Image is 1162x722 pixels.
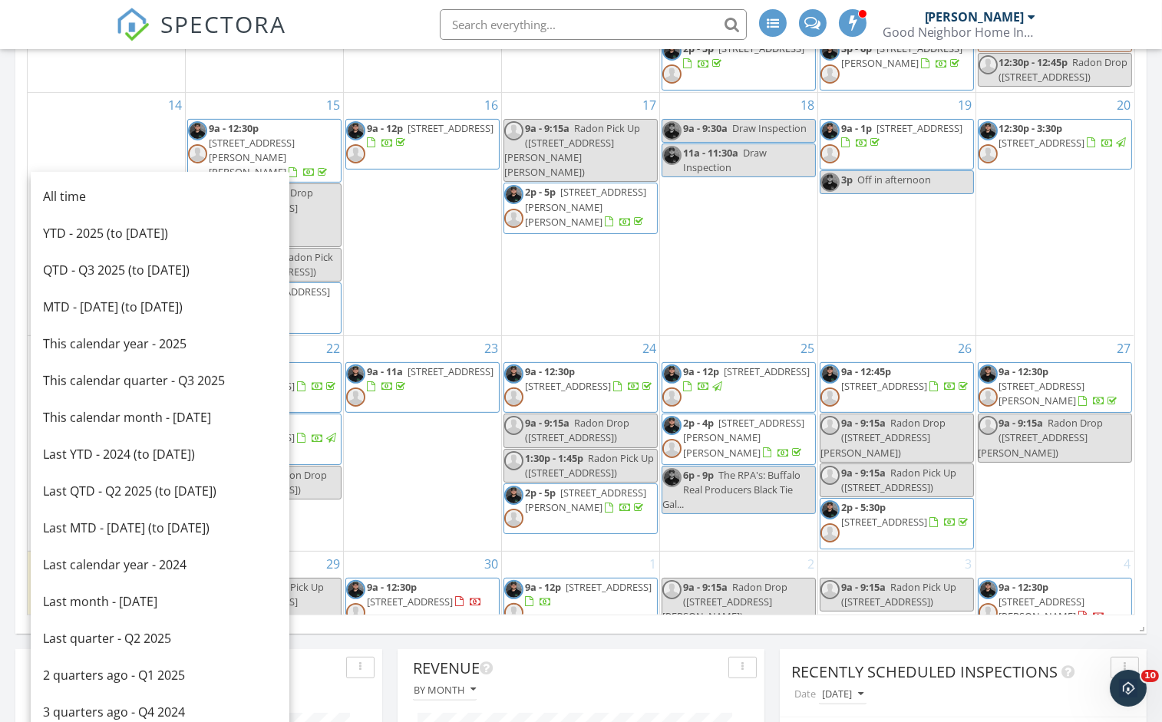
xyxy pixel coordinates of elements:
span: Radon Drop ([STREET_ADDRESS]) [525,416,629,444]
td: Go to September 18, 2025 [659,92,817,335]
img: headshots5.jpg [820,173,840,192]
span: 12:30p - 3:30p [999,121,1063,135]
a: 9a - 12p [STREET_ADDRESS] [345,119,500,170]
span: [STREET_ADDRESS] [999,136,1085,150]
a: Go to October 3, 2025 [962,552,975,576]
img: headshots5.jpg [662,468,682,487]
span: Radon Pick Up ([STREET_ADDRESS]) [525,451,654,480]
a: 2p - 5p [STREET_ADDRESS][PERSON_NAME][PERSON_NAME] [525,185,646,228]
span: 2p - 4p [683,416,714,430]
a: 9a - 11a [STREET_ADDRESS] [345,362,500,413]
a: 2p - 4p [STREET_ADDRESS][PERSON_NAME][PERSON_NAME] [683,416,804,459]
img: headshots5.jpg [662,41,682,61]
span: 9a - 12:30p [209,121,259,135]
a: Go to September 19, 2025 [956,93,975,117]
img: default-user-f0147aede5fd5fa78ca7ade42f37bd4542148d508eef1c3d3ea960f66861d68b.jpg [979,55,998,74]
a: 9a - 12:30p [STREET_ADDRESS][PERSON_NAME][PERSON_NAME] [209,121,330,180]
span: The RPA's: Buffalo Real Producers Black Tie Gal... [662,468,801,511]
div: QTD - Q3 2025 (to [DATE]) [43,261,277,279]
iframe: Intercom live chat [1110,670,1147,707]
a: Go to September 26, 2025 [956,336,975,361]
span: [STREET_ADDRESS] [841,515,927,529]
img: default-user-f0147aede5fd5fa78ca7ade42f37bd4542148d508eef1c3d3ea960f66861d68b.jpg [820,64,840,84]
a: Go to September 18, 2025 [797,93,817,117]
img: default-user-f0147aede5fd5fa78ca7ade42f37bd4542148d508eef1c3d3ea960f66861d68b.jpg [820,466,840,485]
a: 3p - 6p [STREET_ADDRESS][PERSON_NAME] [841,41,962,70]
img: default-user-f0147aede5fd5fa78ca7ade42f37bd4542148d508eef1c3d3ea960f66861d68b.jpg [504,451,523,470]
img: default-user-f0147aede5fd5fa78ca7ade42f37bd4542148d508eef1c3d3ea960f66861d68b.jpg [662,580,682,599]
a: Go to September 15, 2025 [323,93,343,117]
button: By month [413,680,477,701]
img: headshots5.jpg [504,364,523,384]
span: 2p - 5p [525,185,556,199]
span: 12:30p - 12:45p [999,55,1068,69]
img: headshots5.jpg [820,121,840,140]
span: 11a - 11:30a [683,146,738,160]
img: headshots5.jpg [662,416,682,435]
img: default-user-f0147aede5fd5fa78ca7ade42f37bd4542148d508eef1c3d3ea960f66861d68b.jpg [504,121,523,140]
div: 3 quarters ago - Q4 2024 [43,703,277,721]
a: 9a - 12:30p [STREET_ADDRESS][PERSON_NAME] [999,580,1106,623]
a: Go to September 29, 2025 [323,552,343,576]
img: default-user-f0147aede5fd5fa78ca7ade42f37bd4542148d508eef1c3d3ea960f66861d68b.jpg [188,144,207,163]
td: Go to September 26, 2025 [817,335,975,551]
td: Go to September 23, 2025 [344,335,502,551]
div: [PERSON_NAME] [925,9,1025,25]
a: Go to October 4, 2025 [1121,552,1134,576]
span: Radon Pick Up ([STREET_ADDRESS][PERSON_NAME][PERSON_NAME]) [504,121,640,180]
img: default-user-f0147aede5fd5fa78ca7ade42f37bd4542148d508eef1c3d3ea960f66861d68b.jpg [346,144,365,163]
a: Go to September 25, 2025 [797,336,817,361]
img: default-user-f0147aede5fd5fa78ca7ade42f37bd4542148d508eef1c3d3ea960f66861d68b.jpg [979,144,998,163]
a: 12:30p - 3:30p [STREET_ADDRESS] [978,119,1132,170]
span: 9a - 9:30a [683,121,728,135]
div: Last month - [DATE] [43,592,277,611]
span: [STREET_ADDRESS] [841,379,927,393]
span: 9a - 9:15a [841,580,886,594]
span: 9a - 12p [367,121,403,135]
span: [STREET_ADDRESS][PERSON_NAME][PERSON_NAME] [209,136,295,179]
img: headshots5.jpg [188,121,207,140]
td: Go to September 19, 2025 [817,92,975,335]
span: [STREET_ADDRESS] [724,364,810,378]
a: 12:30p - 3:30p [STREET_ADDRESS] [999,121,1129,150]
span: Radon Drop ([STREET_ADDRESS][PERSON_NAME]) [662,580,787,623]
a: 2p - 5p [STREET_ADDRESS] [683,41,804,70]
img: headshots5.jpg [979,580,998,599]
div: All time [43,187,277,206]
a: Go to October 1, 2025 [646,552,659,576]
a: 9a - 12p [STREET_ADDRESS] [683,364,810,393]
img: default-user-f0147aede5fd5fa78ca7ade42f37bd4542148d508eef1c3d3ea960f66861d68b.jpg [504,603,523,622]
td: Go to September 20, 2025 [975,92,1134,335]
a: 9a - 12p [STREET_ADDRESS] [662,362,816,413]
span: 2p - 5:30p [841,500,886,514]
a: SPECTORA [116,21,286,53]
div: MTD - [DATE] (to [DATE]) [43,298,277,316]
img: default-user-f0147aede5fd5fa78ca7ade42f37bd4542148d508eef1c3d3ea960f66861d68b.jpg [504,416,523,435]
img: headshots5.jpg [662,364,682,384]
span: Radon Pick Up ([STREET_ADDRESS]) [841,580,956,608]
span: Draw Inspection [732,121,807,135]
a: 9a - 12:45p [STREET_ADDRESS] [820,362,974,413]
a: Go to September 30, 2025 [481,552,501,576]
a: 9a - 12p [STREET_ADDRESS] [525,580,652,608]
span: 9a - 9:15a [999,416,1044,430]
span: 9a - 12:30p [999,364,1049,378]
span: 10 [1141,670,1159,682]
a: Go to September 16, 2025 [481,93,501,117]
img: default-user-f0147aede5fd5fa78ca7ade42f37bd4542148d508eef1c3d3ea960f66861d68b.jpg [662,387,682,407]
span: 9a - 12:30p [525,364,575,378]
a: Go to September 23, 2025 [481,336,501,361]
a: Go to September 24, 2025 [639,336,659,361]
a: 2p - 5p [STREET_ADDRESS][PERSON_NAME] [525,486,646,514]
td: Go to September 17, 2025 [502,92,660,335]
span: [STREET_ADDRESS][PERSON_NAME] [999,595,1085,623]
img: headshots5.jpg [979,364,998,384]
img: default-user-f0147aede5fd5fa78ca7ade42f37bd4542148d508eef1c3d3ea960f66861d68b.jpg [820,416,840,435]
a: 9a - 12:30p [STREET_ADDRESS] [345,578,500,628]
a: 9a - 1p [STREET_ADDRESS] [841,121,962,150]
div: YTD - 2025 (to [DATE]) [43,224,277,242]
span: [STREET_ADDRESS] [367,595,453,608]
span: Radon Drop ([STREET_ADDRESS][PERSON_NAME]) [979,416,1104,459]
img: default-user-f0147aede5fd5fa78ca7ade42f37bd4542148d508eef1c3d3ea960f66861d68b.jpg [979,416,998,435]
span: [STREET_ADDRESS][PERSON_NAME] [999,379,1085,407]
